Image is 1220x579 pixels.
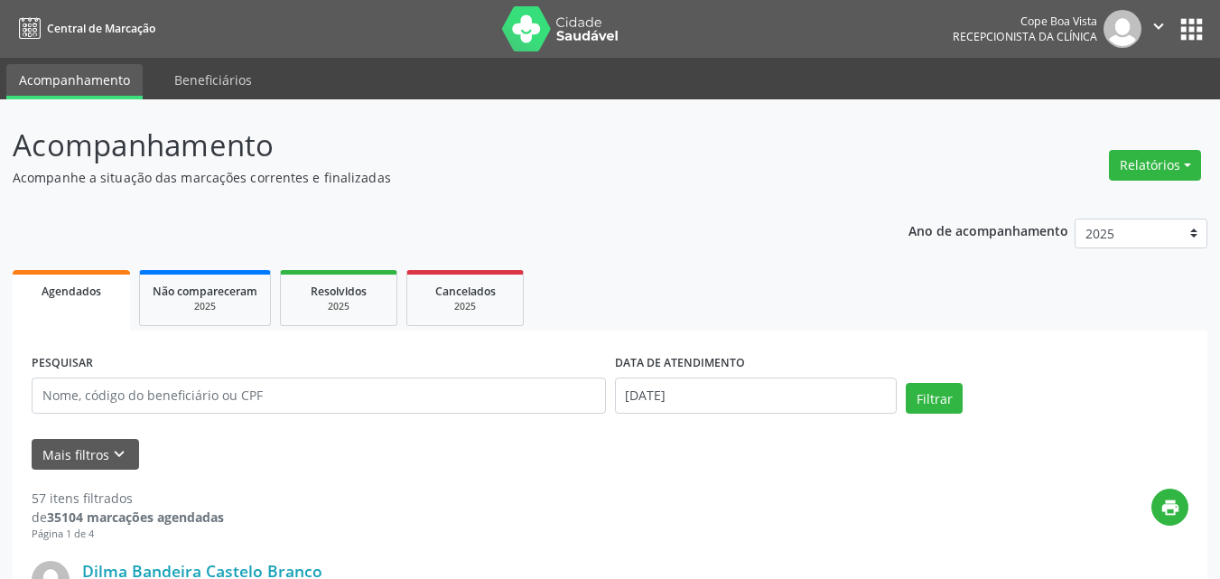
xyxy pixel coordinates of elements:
[435,284,496,299] span: Cancelados
[615,378,898,414] input: Selecione um intervalo
[6,64,143,99] a: Acompanhamento
[615,350,745,378] label: DATA DE ATENDIMENTO
[153,284,257,299] span: Não compareceram
[162,64,265,96] a: Beneficiários
[906,383,963,414] button: Filtrar
[42,284,101,299] span: Agendados
[13,168,849,187] p: Acompanhe a situação das marcações correntes e finalizadas
[1141,10,1176,48] button: 
[311,284,367,299] span: Resolvidos
[13,14,155,43] a: Central de Marcação
[953,14,1097,29] div: Cope Boa Vista
[32,439,139,471] button: Mais filtroskeyboard_arrow_down
[953,29,1097,44] span: Recepcionista da clínica
[32,527,224,542] div: Página 1 de 4
[32,378,606,414] input: Nome, código do beneficiário ou CPF
[153,300,257,313] div: 2025
[1104,10,1141,48] img: img
[1160,498,1180,518] i: print
[1149,16,1169,36] i: 
[293,300,384,313] div: 2025
[908,219,1068,241] p: Ano de acompanhamento
[47,509,224,526] strong: 35104 marcações agendadas
[1151,489,1188,526] button: print
[13,123,849,168] p: Acompanhamento
[32,350,93,378] label: PESQUISAR
[32,508,224,527] div: de
[47,21,155,36] span: Central de Marcação
[1176,14,1207,45] button: apps
[420,300,510,313] div: 2025
[109,444,129,464] i: keyboard_arrow_down
[1109,150,1201,181] button: Relatórios
[32,489,224,508] div: 57 itens filtrados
